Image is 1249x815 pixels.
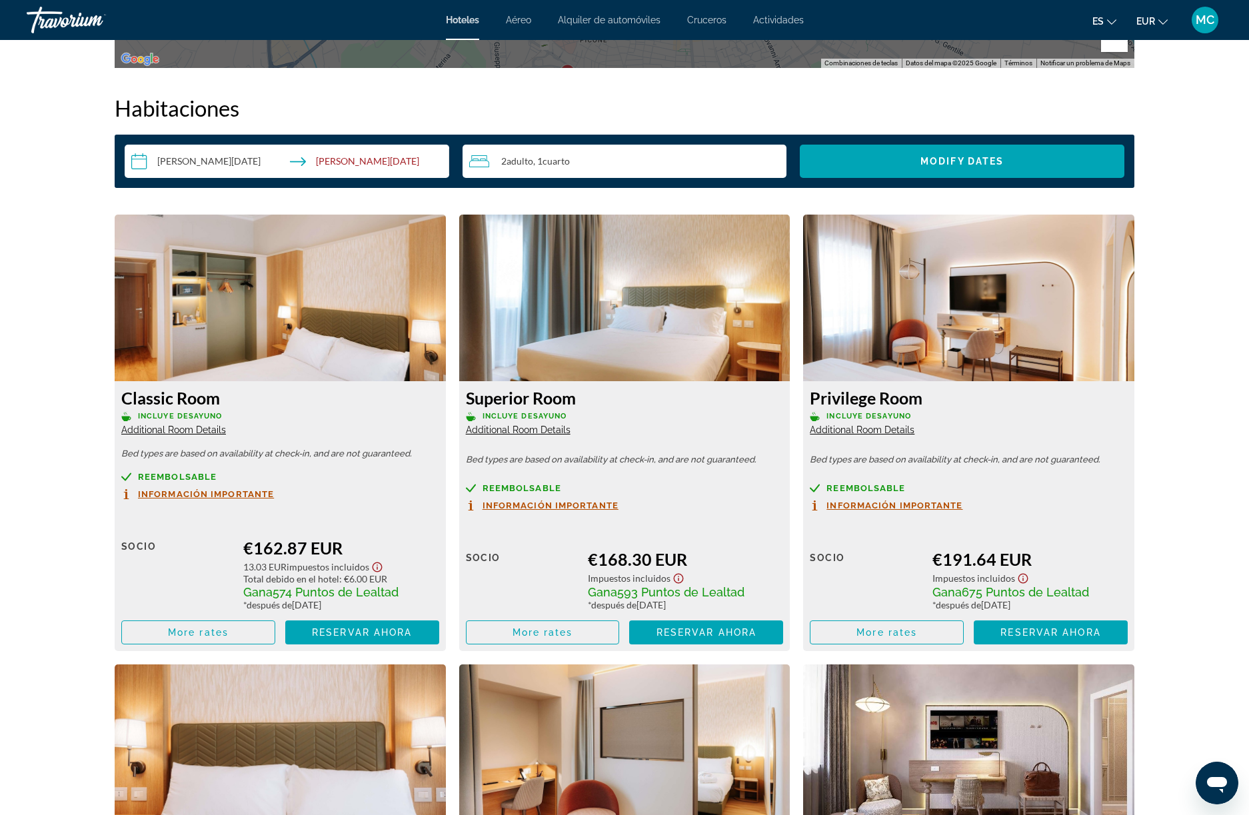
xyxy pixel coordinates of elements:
[826,412,911,420] span: Incluye desayuno
[800,145,1124,178] button: Modify Dates
[810,620,964,644] button: More rates
[826,501,962,510] span: Información importante
[247,599,292,610] span: después de
[824,59,898,68] button: Combinaciones de teclas
[138,490,274,498] span: Información importante
[803,215,1134,381] img: Privilege Room
[463,145,787,178] button: Travelers: 2 adults, 0 children
[466,620,620,644] button: More rates
[932,572,1015,584] span: Impuestos incluidos
[558,15,660,25] a: Alquiler de automóviles
[1196,13,1214,27] span: MC
[1015,569,1031,584] button: Show Taxes and Fees disclaimer
[121,620,275,644] button: More rates
[121,538,233,610] div: Socio
[466,455,784,464] p: Bed types are based on availability at check-in, and are not guaranteed.
[1092,16,1104,27] span: es
[466,549,578,610] div: Socio
[121,472,439,482] a: Reembolsable
[285,620,439,644] button: Reservar ahora
[936,599,981,610] span: después de
[125,145,449,178] button: Select check in and out date
[118,51,162,68] img: Google
[810,549,922,610] div: Socio
[810,388,1128,408] h3: Privilege Room
[856,627,917,638] span: More rates
[588,599,783,610] div: * [DATE]
[483,484,561,492] span: Reembolsable
[287,561,369,572] span: Impuestos incluidos
[687,15,726,25] a: Cruceros
[656,627,756,638] span: Reservar ahora
[273,585,399,599] span: 574 Puntos de Lealtad
[810,483,1128,493] a: Reembolsable
[121,449,439,458] p: Bed types are based on availability at check-in, and are not guaranteed.
[1092,11,1116,31] button: Change language
[466,483,784,493] a: Reembolsable
[466,424,571,435] span: Additional Room Details
[826,484,905,492] span: Reembolsable
[115,215,446,381] img: Classic Room
[670,569,686,584] button: Show Taxes and Fees disclaimer
[932,585,962,599] span: Gana
[446,15,479,25] a: Hoteles
[629,620,783,644] button: Reservar ahora
[312,627,412,638] span: Reservar ahora
[501,156,533,167] span: 2
[243,573,439,584] div: : €6.00 EUR
[588,549,783,569] div: €168.30 EUR
[118,51,162,68] a: Abre esta zona en Google Maps (se abre en una nueva ventana)
[974,620,1128,644] button: Reservar ahora
[1196,762,1238,804] iframe: Botón para iniciar la ventana de mensajería
[506,15,531,25] a: Aéreo
[466,500,619,511] button: Información importante
[243,585,273,599] span: Gana
[121,488,274,500] button: Información importante
[1004,59,1032,67] a: Términos (se abre en una nueva pestaña)
[243,599,439,610] div: * [DATE]
[121,388,439,408] h3: Classic Room
[810,500,962,511] button: Información importante
[906,59,996,67] span: Datos del mapa ©2025 Google
[1136,16,1155,27] span: EUR
[243,561,287,572] span: 13.03 EUR
[1040,59,1130,67] a: Notificar un problema de Maps
[932,549,1128,569] div: €191.64 EUR
[115,95,1134,121] h2: Habitaciones
[243,573,339,584] span: Total debido en el hotel
[533,156,570,167] span: , 1
[588,572,670,584] span: Impuestos incluidos
[507,155,533,167] span: Adulto
[369,558,385,573] button: Show Taxes and Fees disclaimer
[483,501,619,510] span: Información importante
[138,472,217,481] span: Reembolsable
[138,412,223,420] span: Incluye desayuno
[513,627,573,638] span: More rates
[243,538,439,558] div: €162.87 EUR
[920,156,1004,167] span: Modify Dates
[1188,6,1222,34] button: User Menu
[962,585,1089,599] span: 675 Puntos de Lealtad
[753,15,804,25] a: Actividades
[591,599,636,610] span: después de
[466,388,784,408] h3: Superior Room
[27,3,160,37] a: Travorium
[543,155,570,167] span: Cuarto
[1136,11,1168,31] button: Change currency
[121,424,226,435] span: Additional Room Details
[617,585,744,599] span: 593 Puntos de Lealtad
[810,424,914,435] span: Additional Room Details
[932,599,1128,610] div: * [DATE]
[1000,627,1100,638] span: Reservar ahora
[459,215,790,381] img: Superior Room
[168,627,229,638] span: More rates
[810,455,1128,464] p: Bed types are based on availability at check-in, and are not guaranteed.
[483,412,567,420] span: Incluye desayuno
[588,585,617,599] span: Gana
[125,145,1124,178] div: Search widget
